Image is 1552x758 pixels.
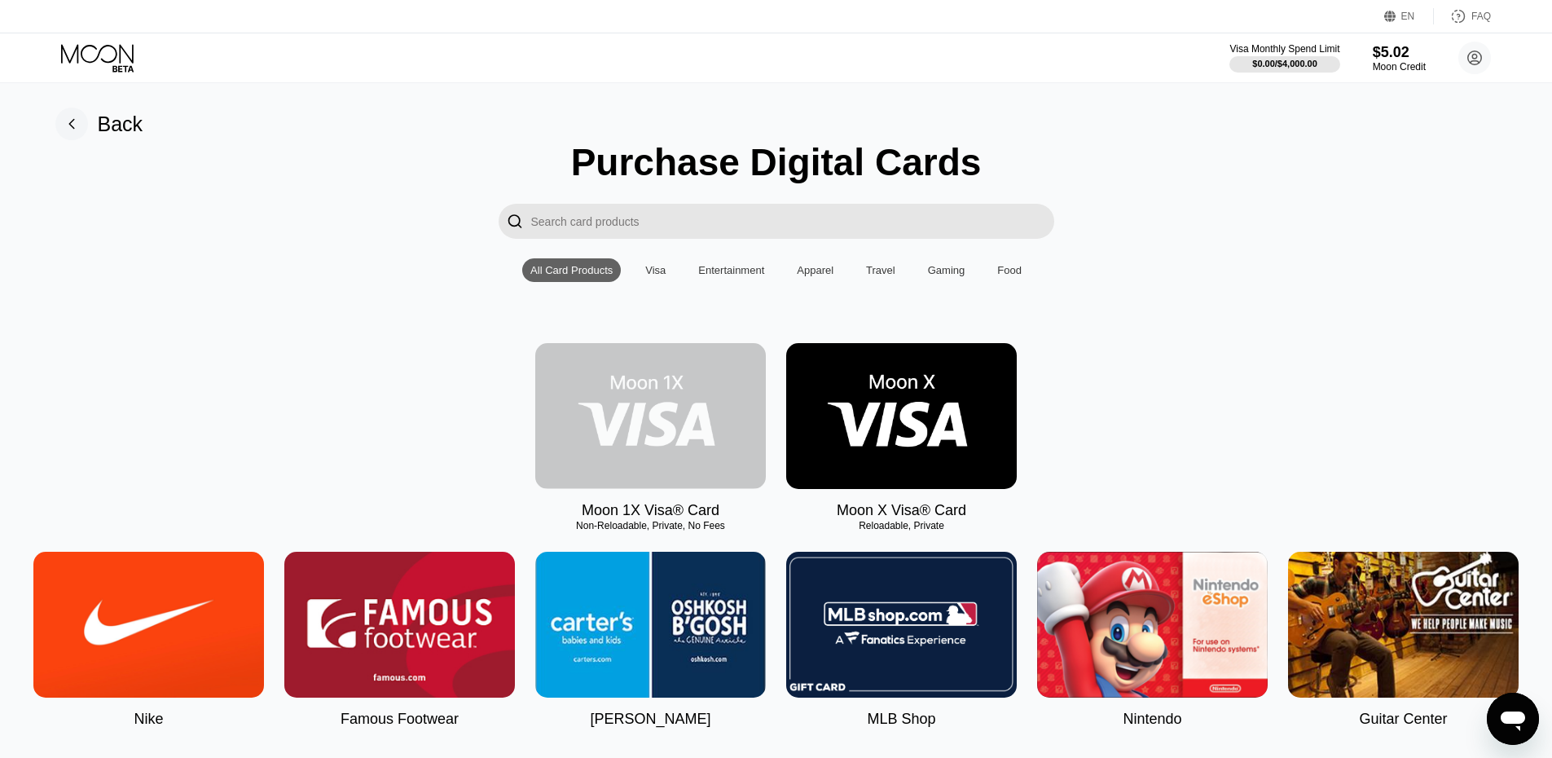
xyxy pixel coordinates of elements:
[989,258,1030,282] div: Food
[866,264,895,276] div: Travel
[535,520,766,531] div: Non-Reloadable, Private, No Fees
[1401,11,1415,22] div: EN
[1229,43,1339,55] div: Visa Monthly Spend Limit
[507,212,523,231] div: 
[341,711,459,728] div: Famous Footwear
[1359,711,1447,728] div: Guitar Center
[786,520,1017,531] div: Reloadable, Private
[590,711,710,728] div: [PERSON_NAME]
[867,711,935,728] div: MLB Shop
[98,112,143,136] div: Back
[1434,8,1491,24] div: FAQ
[837,502,966,519] div: Moon X Visa® Card
[698,264,764,276] div: Entertainment
[858,258,904,282] div: Travel
[582,502,719,519] div: Moon 1X Visa® Card
[920,258,974,282] div: Gaming
[55,108,143,140] div: Back
[797,264,833,276] div: Apparel
[1229,43,1339,73] div: Visa Monthly Spend Limit$0.00/$4,000.00
[499,204,531,239] div: 
[1373,44,1426,61] div: $5.02
[1373,61,1426,73] div: Moon Credit
[645,264,666,276] div: Visa
[1373,44,1426,73] div: $5.02Moon Credit
[522,258,621,282] div: All Card Products
[997,264,1022,276] div: Food
[1487,693,1539,745] iframe: Button to launch messaging window
[571,140,982,184] div: Purchase Digital Cards
[690,258,772,282] div: Entertainment
[789,258,842,282] div: Apparel
[1123,711,1181,728] div: Nintendo
[1471,11,1491,22] div: FAQ
[530,264,613,276] div: All Card Products
[928,264,965,276] div: Gaming
[637,258,674,282] div: Visa
[134,711,163,728] div: Nike
[531,204,1054,239] input: Search card products
[1252,59,1317,68] div: $0.00 / $4,000.00
[1384,8,1434,24] div: EN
